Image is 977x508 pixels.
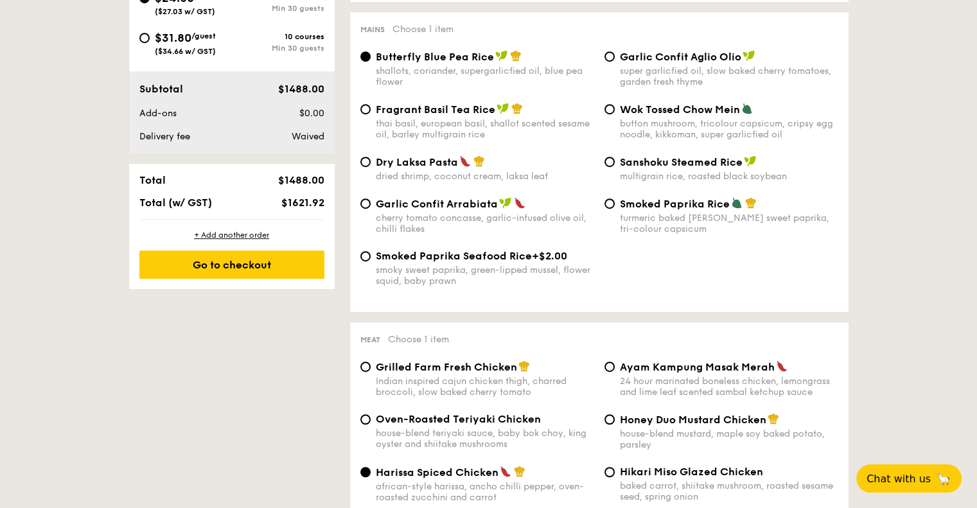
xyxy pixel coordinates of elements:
[155,7,215,16] span: ($27.03 w/ GST)
[856,464,962,493] button: Chat with us🦙
[604,467,615,477] input: Hikari Miso Glazed Chickenbaked carrot, shiitake mushroom, roasted sesame seed, spring onion
[139,83,183,95] span: Subtotal
[360,467,371,477] input: Harissa Spiced Chickenafrican-style harissa, ancho chilli pepper, oven-roasted zucchini and carrot
[376,250,532,262] span: Smoked Paprika Seafood Rice
[291,131,324,142] span: Waived
[277,83,324,95] span: $1488.00
[376,103,495,116] span: Fragrant Basil Tea Rice
[388,334,449,345] span: Choose 1 item
[741,103,753,114] img: icon-vegetarian.fe4039eb.svg
[620,66,838,87] div: super garlicfied oil, slow baked cherry tomatoes, garden fresh thyme
[299,108,324,119] span: $0.00
[867,473,931,485] span: Chat with us
[620,171,838,182] div: multigrain rice, roasted black soybean
[360,251,371,261] input: Smoked Paprika Seafood Rice+$2.00smoky sweet paprika, green-lipped mussel, flower squid, baby prawn
[376,171,594,182] div: dried shrimp, coconut cream, laksa leaf
[510,50,522,62] img: icon-chef-hat.a58ddaea.svg
[511,103,523,114] img: icon-chef-hat.a58ddaea.svg
[620,376,838,398] div: 24 hour marinated boneless chicken, lemongrass and lime leaf scented sambal ketchup sauce
[604,104,615,114] input: Wok Tossed Chow Meinbutton mushroom, tricolour capsicum, cripsy egg noodle, kikkoman, super garli...
[459,155,471,167] img: icon-spicy.37a8142b.svg
[620,213,838,234] div: turmeric baked [PERSON_NAME] sweet paprika, tri-colour capsicum
[139,230,324,240] div: + Add another order
[604,198,615,209] input: Smoked Paprika Riceturmeric baked [PERSON_NAME] sweet paprika, tri-colour capsicum
[376,51,494,63] span: Butterfly Blue Pea Rice
[281,197,324,209] span: $1621.92
[376,66,594,87] div: shallots, coriander, supergarlicfied oil, blue pea flower
[376,265,594,286] div: smoky sweet paprika, green-lipped mussel, flower squid, baby prawn
[604,414,615,425] input: Honey Duo Mustard Chickenhouse-blend mustard, maple soy baked potato, parsley
[360,104,371,114] input: Fragrant Basil Tea Ricethai basil, european basil, shallot scented sesame oil, barley multigrain ...
[376,156,458,168] span: Dry Laksa Pasta
[620,361,775,373] span: Ayam Kampung Masak Merah
[139,131,190,142] span: Delivery fee
[620,198,730,210] span: Smoked Paprika Rice
[514,466,525,477] img: icon-chef-hat.a58ddaea.svg
[604,51,615,62] input: Garlic Confit Aglio Oliosuper garlicfied oil, slow baked cherry tomatoes, garden fresh thyme
[776,360,788,372] img: icon-spicy.37a8142b.svg
[473,155,485,167] img: icon-chef-hat.a58ddaea.svg
[495,50,508,62] img: icon-vegan.f8ff3823.svg
[360,157,371,167] input: Dry Laksa Pastadried shrimp, coconut cream, laksa leaf
[191,31,216,40] span: /guest
[620,103,740,116] span: Wok Tossed Chow Mein
[936,471,951,486] span: 🦙
[604,362,615,372] input: Ayam Kampung Masak Merah24 hour marinated boneless chicken, lemongrass and lime leaf scented samb...
[392,24,453,35] span: Choose 1 item
[745,197,757,209] img: icon-chef-hat.a58ddaea.svg
[360,414,371,425] input: Oven-Roasted Teriyaki Chickenhouse-blend teriyaki sauce, baby bok choy, king oyster and shiitake ...
[277,174,324,186] span: $1488.00
[604,157,615,167] input: Sanshoku Steamed Ricemultigrain rice, roasted black soybean
[232,44,324,53] div: Min 30 guests
[155,47,216,56] span: ($34.66 w/ GST)
[497,103,509,114] img: icon-vegan.f8ff3823.svg
[499,197,512,209] img: icon-vegan.f8ff3823.svg
[376,481,594,503] div: african-style harissa, ancho chilli pepper, oven-roasted zucchini and carrot
[620,466,763,478] span: Hikari Miso Glazed Chicken
[139,197,212,209] span: Total (w/ GST)
[620,414,766,426] span: Honey Duo Mustard Chicken
[232,32,324,41] div: 10 courses
[620,118,838,140] div: button mushroom, tricolour capsicum, cripsy egg noodle, kikkoman, super garlicfied oil
[376,413,541,425] span: Oven-Roasted Teriyaki Chicken
[376,376,594,398] div: Indian inspired cajun chicken thigh, charred broccoli, slow baked cherry tomato
[743,50,755,62] img: icon-vegan.f8ff3823.svg
[360,198,371,209] input: Garlic Confit Arrabiatacherry tomato concasse, garlic-infused olive oil, chilli flakes
[155,31,191,45] span: $31.80
[139,108,177,119] span: Add-ons
[376,198,498,210] span: Garlic Confit Arrabiata
[139,250,324,279] div: Go to checkout
[731,197,743,209] img: icon-vegetarian.fe4039eb.svg
[620,51,741,63] span: Garlic Confit Aglio Olio
[376,428,594,450] div: house-blend teriyaki sauce, baby bok choy, king oyster and shiitake mushrooms
[500,466,511,477] img: icon-spicy.37a8142b.svg
[360,362,371,372] input: Grilled Farm Fresh ChickenIndian inspired cajun chicken thigh, charred broccoli, slow baked cherr...
[376,361,517,373] span: Grilled Farm Fresh Chicken
[620,156,743,168] span: Sanshoku Steamed Rice
[360,51,371,62] input: Butterfly Blue Pea Riceshallots, coriander, supergarlicfied oil, blue pea flower
[376,118,594,140] div: thai basil, european basil, shallot scented sesame oil, barley multigrain rice
[514,197,525,209] img: icon-spicy.37a8142b.svg
[139,33,150,43] input: $31.80/guest($34.66 w/ GST)10 coursesMin 30 guests
[768,413,779,425] img: icon-chef-hat.a58ddaea.svg
[376,466,498,478] span: Harissa Spiced Chicken
[620,428,838,450] div: house-blend mustard, maple soy baked potato, parsley
[532,250,567,262] span: +$2.00
[139,174,166,186] span: Total
[232,4,324,13] div: Min 30 guests
[376,213,594,234] div: cherry tomato concasse, garlic-infused olive oil, chilli flakes
[620,480,838,502] div: baked carrot, shiitake mushroom, roasted sesame seed, spring onion
[360,335,380,344] span: Meat
[518,360,530,372] img: icon-chef-hat.a58ddaea.svg
[744,155,757,167] img: icon-vegan.f8ff3823.svg
[360,25,385,34] span: Mains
